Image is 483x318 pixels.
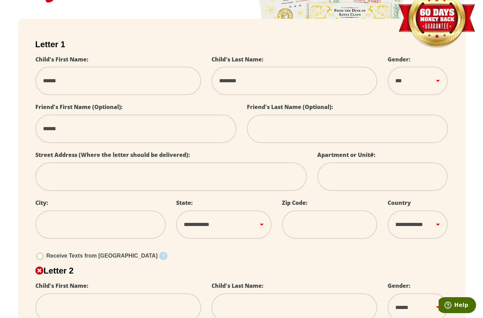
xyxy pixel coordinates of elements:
[35,103,123,111] label: Friend's First Name (Optional):
[212,56,264,63] label: Child's Last Name:
[176,199,193,207] label: State:
[388,56,411,63] label: Gender:
[35,199,48,207] label: City:
[247,103,333,111] label: Friend's Last Name (Optional):
[282,199,308,207] label: Zip Code:
[317,151,376,159] label: Apartment or Unit#:
[35,40,448,49] h2: Letter 1
[388,282,411,290] label: Gender:
[212,282,264,290] label: Child's Last Name:
[35,151,190,159] label: Street Address (Where the letter should be delivered):
[46,253,158,259] span: Receive Texts from [GEOGRAPHIC_DATA]
[35,282,88,290] label: Child's First Name:
[439,297,476,315] iframe: Opens a widget where you can find more information
[388,199,411,207] label: Country
[35,266,448,276] h2: Letter 2
[35,56,88,63] label: Child's First Name:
